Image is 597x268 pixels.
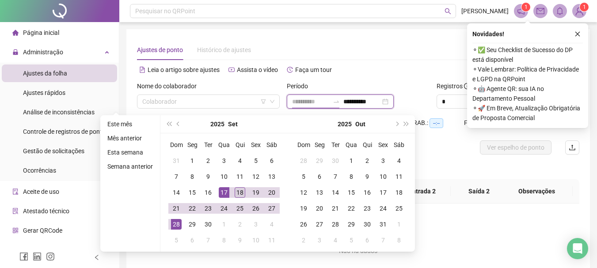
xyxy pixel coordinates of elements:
td: 2025-10-21 [327,200,343,216]
label: Nome do colaborador [137,81,202,91]
span: info-circle [464,83,470,89]
div: 29 [314,155,325,166]
td: 2025-09-28 [296,153,312,169]
td: 2025-09-28 [168,216,184,232]
span: ⚬ 🤖 Agente QR: sua IA no Departamento Pessoal [472,84,583,103]
td: 2025-11-04 [327,232,343,248]
td: 2025-09-18 [232,185,248,200]
span: notification [517,7,525,15]
td: 2025-10-30 [359,216,375,232]
th: Qua [216,137,232,153]
td: 2025-10-02 [232,216,248,232]
div: 1 [394,219,404,230]
div: H. TRAB.: [402,118,464,128]
div: 23 [362,203,373,214]
div: 25 [394,203,404,214]
td: 2025-10-19 [296,200,312,216]
button: Ver espelho de ponto [480,140,551,155]
div: 13 [314,187,325,198]
div: 4 [266,219,277,230]
div: 4 [330,235,341,245]
span: 1 [525,4,528,10]
td: 2025-11-03 [312,232,327,248]
span: bell [556,7,564,15]
td: 2025-10-11 [391,169,407,185]
td: 2025-09-07 [168,169,184,185]
td: 2025-11-05 [343,232,359,248]
td: 2025-10-08 [216,232,232,248]
th: Observações [501,179,573,204]
div: 24 [219,203,229,214]
span: Administração [23,49,63,56]
td: 2025-10-18 [391,185,407,200]
div: 4 [394,155,404,166]
td: 2025-09-26 [248,200,264,216]
th: Sex [248,137,264,153]
td: 2025-09-03 [216,153,232,169]
div: 18 [394,187,404,198]
div: 5 [251,155,261,166]
span: Histórico de ajustes [197,46,251,53]
td: 2025-09-09 [200,169,216,185]
td: 2025-09-10 [216,169,232,185]
span: home [12,30,19,36]
span: Observações [508,186,566,196]
span: solution [12,208,19,214]
td: 2025-11-08 [391,232,407,248]
div: 8 [394,235,404,245]
img: 94728 [573,4,586,18]
th: Sáb [391,137,407,153]
span: swap-right [333,98,340,105]
th: Sáb [264,137,280,153]
div: 26 [251,203,261,214]
td: 2025-10-10 [248,232,264,248]
span: filter [261,99,266,104]
div: 29 [346,219,357,230]
td: 2025-10-03 [248,216,264,232]
span: left [94,254,100,260]
span: Ocorrências [23,167,56,174]
div: 11 [235,171,245,182]
td: 2025-10-17 [375,185,391,200]
div: 31 [171,155,182,166]
td: 2025-10-22 [343,200,359,216]
td: 2025-10-27 [312,216,327,232]
div: 11 [394,171,404,182]
div: 4 [235,155,245,166]
div: 1 [187,155,198,166]
div: 28 [330,219,341,230]
div: 7 [378,235,388,245]
div: 6 [187,235,198,245]
td: 2025-09-11 [232,169,248,185]
div: 23 [203,203,213,214]
th: Seg [312,137,327,153]
span: lock [12,49,19,55]
div: 6 [362,235,373,245]
sup: Atualize o seu contato no menu Meus Dados [580,3,589,11]
th: Sex [375,137,391,153]
td: 2025-09-17 [216,185,232,200]
td: 2025-09-27 [264,200,280,216]
span: upload [569,144,576,151]
div: 8 [219,235,229,245]
div: 5 [171,235,182,245]
div: 22 [346,203,357,214]
th: Qua [343,137,359,153]
span: youtube [228,67,235,73]
button: prev-year [174,115,183,133]
td: 2025-10-25 [391,200,407,216]
span: Gerar QRCode [23,227,62,234]
span: Análise de inconsistências [23,109,95,116]
td: 2025-11-06 [359,232,375,248]
span: Ajustes de ponto [137,46,183,53]
span: close [574,31,581,37]
span: Página inicial [23,29,59,36]
div: 20 [314,203,325,214]
div: 16 [203,187,213,198]
td: 2025-10-26 [296,216,312,232]
div: 6 [314,171,325,182]
div: 30 [362,219,373,230]
th: Saída 2 [451,179,507,204]
td: 2025-09-02 [200,153,216,169]
div: 26 [298,219,309,230]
